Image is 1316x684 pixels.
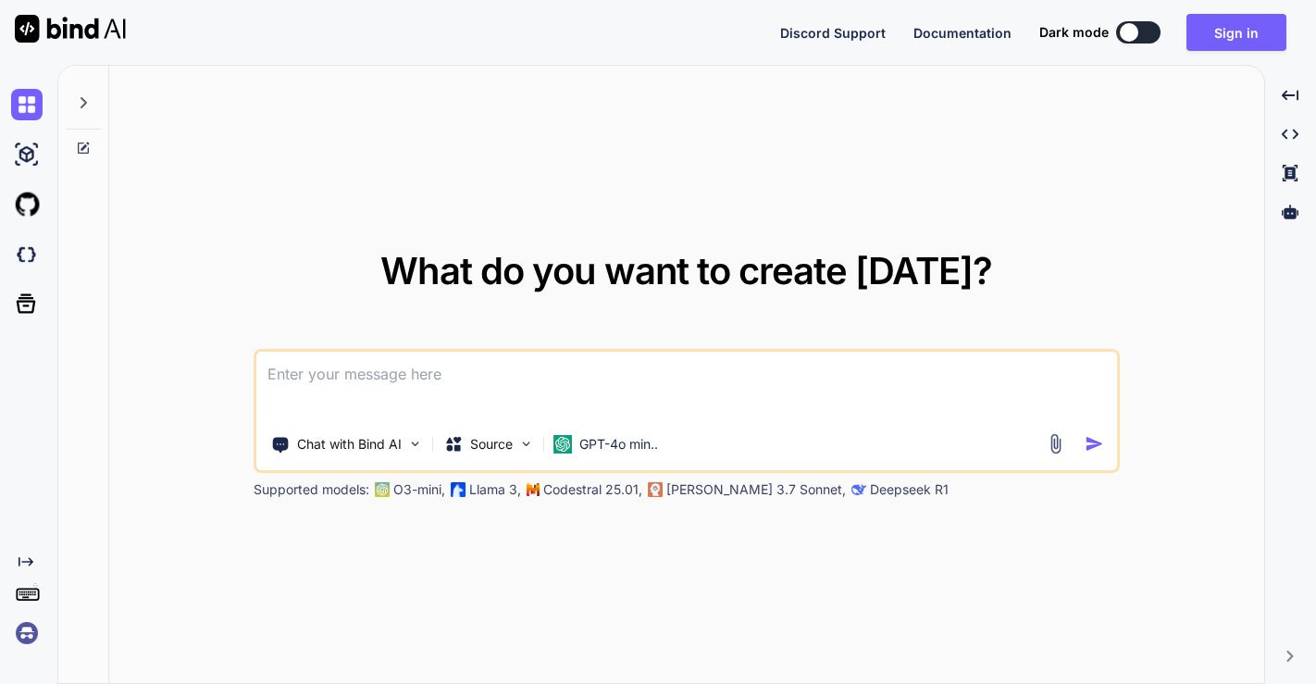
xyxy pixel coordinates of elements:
[1039,23,1109,42] span: Dark mode
[375,482,390,497] img: GPT-4
[380,248,992,293] span: What do you want to create [DATE]?
[393,480,445,499] p: O3-mini,
[451,482,466,497] img: Llama2
[553,435,572,454] img: GPT-4o mini
[297,435,402,454] p: Chat with Bind AI
[851,482,866,497] img: claude
[11,617,43,649] img: signin
[11,89,43,120] img: chat
[870,480,949,499] p: Deepseek R1
[666,480,846,499] p: [PERSON_NAME] 3.7 Sonnet,
[1186,14,1286,51] button: Sign in
[527,483,540,496] img: Mistral-AI
[470,435,513,454] p: Source
[469,480,521,499] p: Llama 3,
[11,239,43,270] img: darkCloudIdeIcon
[11,189,43,220] img: githubLight
[1085,434,1104,454] img: icon
[543,480,642,499] p: Codestral 25.01,
[254,480,369,499] p: Supported models:
[913,25,1012,41] span: Documentation
[913,23,1012,43] button: Documentation
[518,436,534,452] img: Pick Models
[1045,433,1066,454] img: attachment
[780,23,886,43] button: Discord Support
[780,25,886,41] span: Discord Support
[15,15,126,43] img: Bind AI
[648,482,663,497] img: claude
[579,435,658,454] p: GPT-4o min..
[407,436,423,452] img: Pick Tools
[11,139,43,170] img: ai-studio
